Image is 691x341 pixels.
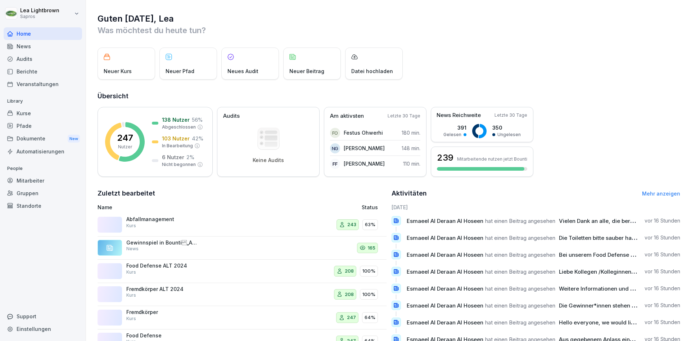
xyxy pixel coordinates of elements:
a: Berichte [4,65,82,78]
p: 243 [347,221,356,228]
p: 148 min. [402,144,420,152]
div: Kurse [4,107,82,120]
span: Esmaeel Al Deraan Al Hoseen [407,234,483,241]
p: 247 [117,134,133,142]
p: Was möchtest du heute tun? [98,24,680,36]
p: In Bearbeitung [162,143,193,149]
div: FO [330,128,340,138]
a: Einstellungen [4,323,82,335]
a: Mehr anzeigen [642,190,680,197]
p: 6 Nutzer [162,153,184,161]
p: Festus Ohwerhi [344,129,383,136]
p: Letzte 30 Tage [388,113,420,119]
a: Standorte [4,199,82,212]
p: Lea Lightbrown [20,8,59,14]
div: Gruppen [4,187,82,199]
p: Kurs [126,223,136,229]
div: NG [330,143,340,153]
p: Nicht begonnen [162,161,196,168]
p: Neues Audit [227,67,258,75]
p: vor 16 Stunden [645,234,680,241]
p: 103 Nutzer [162,135,190,142]
p: Fremdkörper ALT 2024 [126,286,198,292]
p: vor 16 Stunden [645,319,680,326]
p: 2 % [186,153,194,161]
p: Kurs [126,292,136,299]
span: hat einen Beitrag angesehen [485,217,555,224]
h1: Guten [DATE], Lea [98,13,680,24]
p: 63% [365,221,375,228]
p: 208 [345,291,354,298]
p: News [126,246,139,252]
p: [PERSON_NAME] [344,160,385,167]
p: Kurs [126,315,136,322]
span: Esmaeel Al Deraan Al Hoseen [407,251,483,258]
p: Letzte 30 Tage [494,112,527,118]
span: hat einen Beitrag angesehen [485,251,555,258]
span: hat einen Beitrag angesehen [485,319,555,326]
a: Audits [4,53,82,65]
p: 138 Nutzer [162,116,190,124]
a: Mitarbeiter [4,174,82,187]
div: Dokumente [4,132,82,145]
p: Mitarbeitende nutzen jetzt Bounti [457,156,527,162]
a: Veranstaltungen [4,78,82,90]
div: FF [330,159,340,169]
p: Nutzer [118,144,132,150]
span: hat einen Beitrag angesehen [485,268,555,275]
p: Ungelesen [497,131,521,138]
span: Esmaeel Al Deraan Al Hoseen [407,285,483,292]
p: [PERSON_NAME] [344,144,385,152]
h6: [DATE] [392,203,681,211]
span: hat einen Beitrag angesehen [485,234,555,241]
span: Esmaeel Al Deraan Al Hoseen [407,217,483,224]
p: 208 [345,268,354,275]
p: Food Defense ALT 2024 [126,263,198,269]
p: 247 [347,314,356,321]
p: Neuer Beitrag [289,67,324,75]
p: Fremdkörper [126,309,198,315]
h3: 239 [437,152,453,164]
p: 100% [362,291,375,298]
a: DokumenteNew [4,132,82,145]
div: Automatisierungen [4,145,82,158]
p: vor 16 Stunden [645,285,680,292]
span: hat einen Beitrag angesehen [485,302,555,309]
p: Gewinnspiel in Bounti „Absolvieren Sie alle Jahresschulungen 2025“ ______________________________... [126,239,198,246]
p: 64% [365,314,375,321]
span: Esmaeel Al Deraan Al Hoseen [407,268,483,275]
h2: Übersicht [98,91,680,101]
a: Home [4,27,82,40]
a: Pfade [4,120,82,132]
a: Food Defense ALT 2024Kurs208100% [98,260,387,283]
a: Fremdkörper ALT 2024Kurs208100% [98,283,387,306]
p: Datei hochladen [351,67,393,75]
h2: Zuletzt bearbeitet [98,188,387,198]
p: 110 min. [403,160,420,167]
a: AbfallmanagementKurs24363% [98,213,387,237]
p: 391 [443,124,466,131]
a: News [4,40,82,53]
p: Abgeschlossen [162,124,196,130]
p: 165 [368,244,375,252]
p: Status [362,203,378,211]
p: 56 % [192,116,203,124]
div: New [68,135,80,143]
span: Esmaeel Al Deraan Al Hoseen [407,302,483,309]
p: Name [98,203,279,211]
p: vor 16 Stunden [645,268,680,275]
p: vor 16 Stunden [645,251,680,258]
p: Kurs [126,269,136,275]
p: Food Defense [126,332,198,339]
p: Neuer Pfad [166,67,194,75]
p: Audits [223,112,240,120]
p: vor 16 Stunden [645,302,680,309]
